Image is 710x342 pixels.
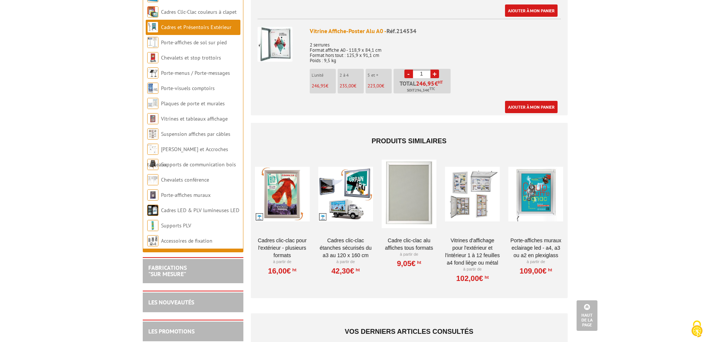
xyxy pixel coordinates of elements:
sup: TTC [429,87,435,91]
a: Supports PLV [161,222,191,229]
a: + [430,70,439,78]
p: 5 et + [367,73,392,78]
a: Plaques de porte et murales [161,100,225,107]
img: Cadres et Présentoirs Extérieur [147,22,158,33]
span: Soit € [407,87,435,93]
a: Vitrines et tableaux affichage [161,115,228,122]
a: Porte-visuels comptoirs [161,85,215,92]
a: Chevalets conférence [161,176,209,183]
span: Produits similaires [372,137,446,145]
p: À partir de [318,259,373,265]
a: Cadres et Présentoirs Extérieur [161,24,231,31]
a: Porte-Affiches Muraux Eclairage LED - A4, A3 ou A2 en plexiglass [508,237,563,259]
p: € [367,83,392,89]
a: Cadres LED & PLV lumineuses LED [161,207,239,214]
img: Porte-menus / Porte-messages [147,67,158,79]
img: Porte-affiches muraux [147,189,158,201]
a: Supports de communication bois [161,161,236,168]
a: 42,30€HT [331,269,360,273]
img: Cadres Clic-Clac couleurs à clapet [147,6,158,17]
p: 2 à 4 [340,73,364,78]
a: Cadres Clic-Clac étanches sécurisés du A3 au 120 x 160 cm [318,237,373,259]
p: € [312,83,336,89]
img: Suspension affiches par câbles [147,128,158,140]
a: Ajouter à mon panier [505,4,558,17]
a: Chevalets et stop trottoirs [161,54,221,61]
a: 109,00€HT [520,269,552,273]
span: € [435,80,438,86]
a: Cadres Clic-Clac pour l'extérieur - PLUSIEURS FORMATS [255,237,310,259]
a: Cadre Clic-Clac Alu affiches tous formats [382,237,436,252]
a: Vitrines d'affichage pour l'extérieur et l'intérieur 1 à 12 feuilles A4 fond liège ou métal [445,237,500,266]
sup: HT [291,267,296,272]
sup: HT [416,260,421,265]
sup: HT [483,275,489,280]
div: Vitrine Affiche-Poster Alu A0 - [310,27,561,35]
p: Total [395,80,451,93]
p: À partir de [445,266,500,272]
a: LES PROMOTIONS [148,327,195,335]
span: 246,95 [416,80,435,86]
a: - [404,70,413,78]
a: Accessoires de fixation [161,237,212,244]
img: Supports PLV [147,220,158,231]
button: Cookies (fenêtre modale) [684,317,710,342]
span: 296,34 [415,87,427,93]
sup: HT [546,267,552,272]
span: 246,95 [312,83,326,89]
a: LES NOUVEAUTÉS [148,298,194,306]
img: Chevalets et stop trottoirs [147,52,158,63]
img: Cimaises et Accroches tableaux [147,144,158,155]
span: Réf.214534 [386,27,416,35]
p: À partir de [508,259,563,265]
img: Plaques de porte et murales [147,98,158,109]
a: 16,00€HT [268,269,296,273]
p: 2 serrures Format affiche A0 - 118,9 x 84,1 cm Format hors tout : 125,9 x 91,1 cm Poids : 9,5 kg [310,37,561,63]
a: Ajouter à mon panier [505,101,558,113]
img: Vitrines et tableaux affichage [147,113,158,124]
a: Cadres Clic-Clac couleurs à clapet [161,9,237,15]
span: Vos derniers articles consultés [345,328,473,335]
a: [PERSON_NAME] et Accroches tableaux [147,146,228,168]
a: Porte-affiches muraux [161,192,211,198]
img: Vitrine Affiche-Poster Alu A0 [258,27,293,62]
a: FABRICATIONS"Sur Mesure" [148,264,187,278]
sup: HT [354,267,360,272]
img: Accessoires de fixation [147,235,158,246]
p: À partir de [382,252,436,258]
p: L'unité [312,73,336,78]
a: Porte-affiches de sol sur pied [161,39,227,46]
a: 9,05€HT [397,261,421,266]
a: Haut de la page [577,300,597,331]
span: 223,00 [367,83,382,89]
a: 102,00€HT [456,276,489,281]
a: Porte-menus / Porte-messages [161,70,230,76]
a: Suspension affiches par câbles [161,131,230,137]
p: À partir de [255,259,310,265]
p: € [340,83,364,89]
img: Cadres LED & PLV lumineuses LED [147,205,158,216]
sup: HT [438,80,443,85]
img: Cookies (fenêtre modale) [688,320,706,338]
span: 235,00 [340,83,354,89]
img: Porte-affiches de sol sur pied [147,37,158,48]
img: Chevalets conférence [147,174,158,185]
img: Porte-visuels comptoirs [147,83,158,94]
